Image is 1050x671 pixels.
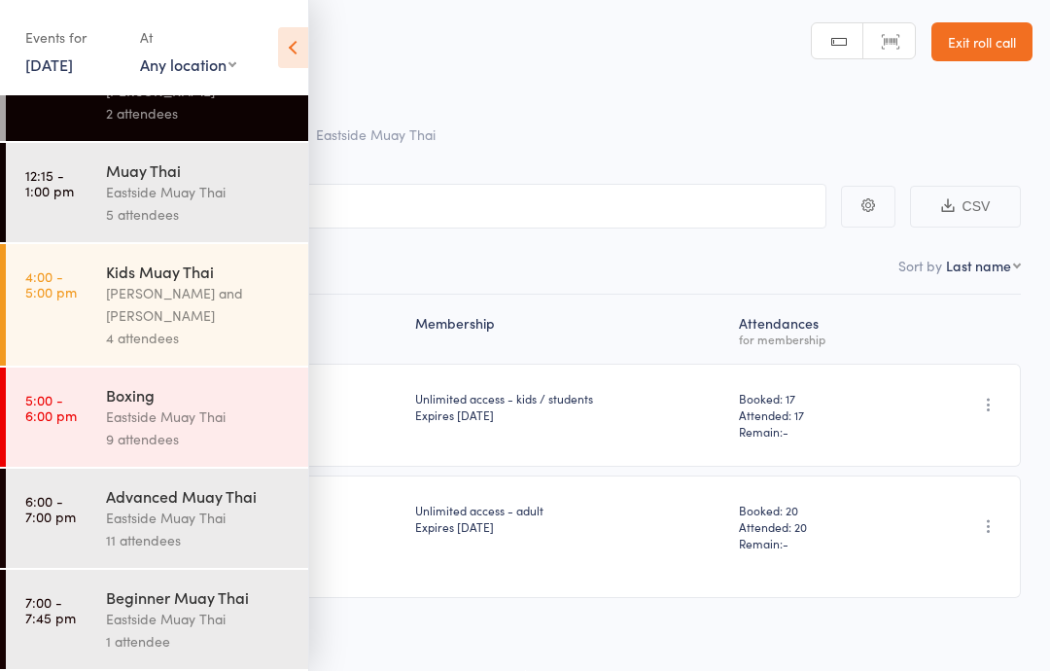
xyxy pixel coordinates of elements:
div: 4 attendees [106,327,292,349]
time: 6:00 - 7:00 pm [25,493,76,524]
div: [PERSON_NAME] and [PERSON_NAME] [106,282,292,327]
div: Last name [946,256,1011,275]
a: 12:15 -1:00 pmMuay ThaiEastside Muay Thai5 attendees [6,143,308,242]
div: Muay Thai [106,159,292,181]
div: Atten­dances [731,303,902,355]
time: 7:00 - 7:45 pm [25,594,76,625]
div: for membership [739,333,894,345]
a: 7:00 -7:45 pmBeginner Muay ThaiEastside Muay Thai1 attendee [6,570,308,669]
div: Any location [140,53,236,75]
a: 6:00 -7:00 pmAdvanced Muay ThaiEastside Muay Thai11 attendees [6,469,308,568]
span: Remain: [739,535,894,551]
time: 4:00 - 5:00 pm [25,268,77,300]
span: - [783,423,788,440]
a: 5:00 -6:00 pmBoxingEastside Muay Thai9 attendees [6,368,308,467]
label: Sort by [898,256,942,275]
div: Beginner Muay Thai [106,586,292,608]
div: 5 attendees [106,203,292,226]
a: Exit roll call [931,22,1032,61]
button: CSV [910,186,1021,228]
div: Boxing [106,384,292,406]
div: Eastside Muay Thai [106,406,292,428]
div: Membership [407,303,731,355]
time: 7:00 - 8:00 am [25,66,76,97]
div: Eastside Muay Thai [106,181,292,203]
div: 9 attendees [106,428,292,450]
span: Remain: [739,423,894,440]
time: 12:15 - 1:00 pm [25,167,74,198]
a: 4:00 -5:00 pmKids Muay Thai[PERSON_NAME] and [PERSON_NAME]4 attendees [6,244,308,366]
time: 5:00 - 6:00 pm [25,392,77,423]
a: [DATE] [25,53,73,75]
div: Unlimited access - adult [415,502,723,535]
div: Expires [DATE] [415,518,723,535]
span: Eastside Muay Thai [316,124,436,144]
div: Advanced Muay Thai [106,485,292,507]
span: Attended: 17 [739,406,894,423]
span: Attended: 20 [739,518,894,535]
div: Kids Muay Thai [106,261,292,282]
div: 1 attendee [106,630,292,653]
div: 11 attendees [106,529,292,551]
span: Booked: 17 [739,390,894,406]
input: Search by name [29,184,826,229]
div: Eastside Muay Thai [106,608,292,630]
div: Expires [DATE] [415,406,723,423]
div: At [140,21,236,53]
div: Events for [25,21,121,53]
span: Booked: 20 [739,502,894,518]
div: Eastside Muay Thai [106,507,292,529]
div: 2 attendees [106,102,292,124]
div: Unlimited access - kids / students [415,390,723,423]
span: - [783,535,788,551]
